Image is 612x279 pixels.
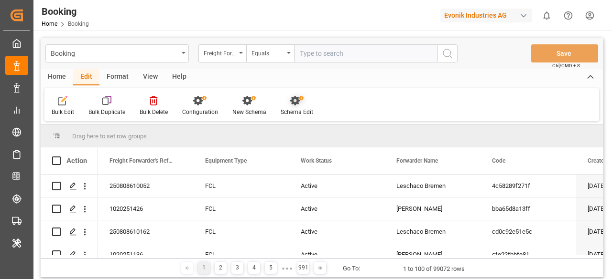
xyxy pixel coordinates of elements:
[165,69,194,85] div: Help
[198,44,246,62] button: open menu
[98,220,194,243] div: 250808610162
[205,157,247,164] span: Equipment Type
[297,262,309,274] div: 991
[385,243,481,266] div: [PERSON_NAME]
[99,69,136,85] div: Format
[552,62,580,69] span: Ctrl/CMD + S
[72,133,147,140] span: Drag here to set row groups
[251,47,284,58] div: Equals
[41,197,98,220] div: Press SPACE to select this row.
[557,5,579,26] button: Help Center
[215,262,227,274] div: 2
[281,108,313,116] div: Schema Edit
[385,175,481,197] div: Leschaco Bremen
[194,197,289,220] div: FCL
[42,4,89,19] div: Booking
[343,264,360,273] div: Go To:
[265,262,277,274] div: 5
[51,47,178,59] div: Booking
[88,108,125,116] div: Bulk Duplicate
[73,69,99,85] div: Edit
[301,157,332,164] span: Work Status
[66,156,87,165] div: Action
[194,243,289,266] div: FCL
[182,108,218,116] div: Configuration
[531,44,598,62] button: Save
[481,197,576,220] div: bba65d8a13ff
[198,262,210,274] div: 1
[440,6,536,24] button: Evonik Industries AG
[289,175,385,197] div: Active
[282,265,292,272] div: ● ● ●
[98,243,194,266] div: 1020251136
[437,44,458,62] button: search button
[41,220,98,243] div: Press SPACE to select this row.
[109,157,174,164] span: Freight Forwarder's Reference No.
[41,243,98,266] div: Press SPACE to select this row.
[52,108,74,116] div: Bulk Edit
[403,264,465,274] div: 1 to 100 of 99072 rows
[440,9,532,22] div: Evonik Industries AG
[385,220,481,243] div: Leschaco Bremen
[289,243,385,266] div: Active
[140,108,168,116] div: Bulk Delete
[294,44,437,62] input: Type to search
[136,69,165,85] div: View
[481,175,576,197] div: 4c58289f271f
[45,44,189,62] button: open menu
[194,220,289,243] div: FCL
[204,47,236,58] div: Freight Forwarder's Reference No.
[246,44,294,62] button: open menu
[232,108,266,116] div: New Schema
[481,220,576,243] div: cd0c92e51e5c
[98,197,194,220] div: 1020251426
[289,220,385,243] div: Active
[42,21,57,27] a: Home
[481,243,576,266] div: cfe22fbbfe81
[98,175,194,197] div: 250808610052
[248,262,260,274] div: 4
[289,197,385,220] div: Active
[231,262,243,274] div: 3
[194,175,289,197] div: FCL
[396,157,438,164] span: Forwarder Name
[492,157,505,164] span: Code
[41,69,73,85] div: Home
[41,175,98,197] div: Press SPACE to select this row.
[536,5,557,26] button: show 0 new notifications
[385,197,481,220] div: [PERSON_NAME]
